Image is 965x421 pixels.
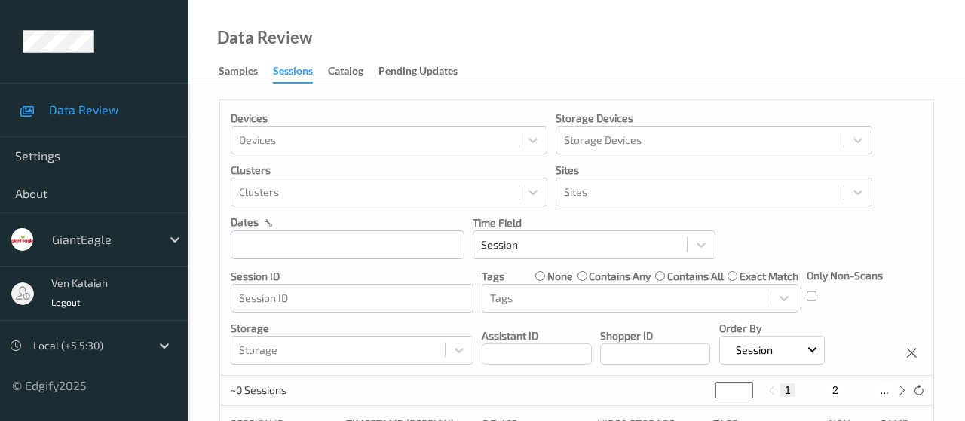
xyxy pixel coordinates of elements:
[828,383,843,397] button: 2
[547,269,573,284] label: none
[231,321,473,336] p: Storage
[740,269,798,284] label: exact match
[273,61,328,84] a: Sessions
[219,61,273,82] a: Samples
[273,63,313,84] div: Sessions
[600,328,710,343] p: Shopper ID
[556,111,872,126] p: Storage Devices
[231,215,259,230] p: dates
[807,268,883,283] p: Only Non-Scans
[556,163,872,178] p: Sites
[231,269,473,284] p: Session ID
[482,328,592,343] p: Assistant ID
[328,63,363,82] div: Catalog
[473,215,715,230] p: Time Field
[719,321,825,336] p: Order By
[217,30,312,45] div: Data Review
[482,269,504,284] p: Tags
[731,343,778,358] p: Session
[328,61,378,82] a: Catalog
[378,61,473,82] a: Pending Updates
[231,383,344,398] p: ~0 Sessions
[589,269,651,284] label: contains any
[378,63,458,82] div: Pending Updates
[780,383,795,397] button: 1
[875,383,893,397] button: ...
[231,163,547,178] p: Clusters
[667,269,724,284] label: contains all
[219,63,258,82] div: Samples
[231,111,547,126] p: Devices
